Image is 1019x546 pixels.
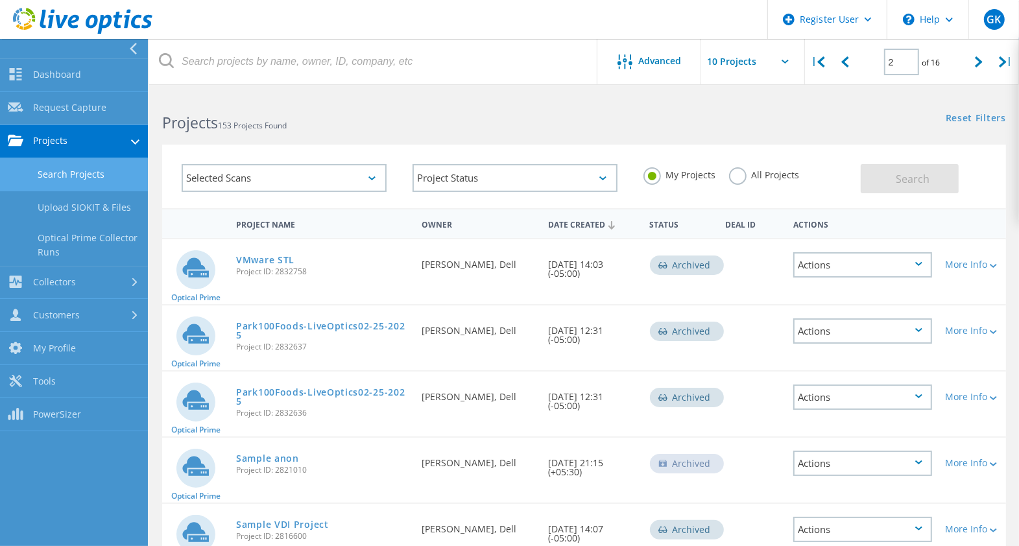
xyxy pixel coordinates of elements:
[171,360,221,368] span: Optical Prime
[542,372,643,423] div: [DATE] 12:31 (-05:00)
[182,164,387,192] div: Selected Scans
[650,388,724,407] div: Archived
[236,520,329,529] a: Sample VDI Project
[643,211,719,235] div: Status
[945,392,1000,401] div: More Info
[922,57,941,68] span: of 16
[861,164,959,193] button: Search
[805,39,832,85] div: |
[413,164,617,192] div: Project Status
[793,517,932,542] div: Actions
[542,211,643,236] div: Date Created
[793,252,932,278] div: Actions
[171,294,221,302] span: Optical Prime
[415,305,542,348] div: [PERSON_NAME], Dell
[236,409,409,417] span: Project ID: 2832636
[945,458,1000,468] div: More Info
[162,112,218,133] b: Projects
[650,322,724,341] div: Archived
[542,305,643,357] div: [DATE] 12:31 (-05:00)
[236,343,409,351] span: Project ID: 2832637
[787,211,939,235] div: Actions
[415,211,542,235] div: Owner
[171,426,221,434] span: Optical Prime
[992,39,1019,85] div: |
[415,239,542,282] div: [PERSON_NAME], Dell
[719,211,787,235] div: Deal Id
[236,322,409,340] a: Park100Foods-LiveOptics02-25-2025
[793,318,932,344] div: Actions
[896,172,929,186] span: Search
[945,525,1000,534] div: More Info
[793,451,932,476] div: Actions
[903,14,915,25] svg: \n
[236,454,299,463] a: Sample anon
[639,56,682,65] span: Advanced
[236,388,409,406] a: Park100Foods-LiveOptics02-25-2025
[236,255,294,265] a: VMware STL
[542,438,643,490] div: [DATE] 21:15 (+05:30)
[236,268,409,276] span: Project ID: 2832758
[945,326,1000,335] div: More Info
[415,438,542,481] div: [PERSON_NAME], Dell
[650,520,724,540] div: Archived
[218,120,287,131] span: 153 Projects Found
[729,167,800,180] label: All Projects
[650,255,724,275] div: Archived
[542,239,643,291] div: [DATE] 14:03 (-05:00)
[236,466,409,474] span: Project ID: 2821010
[650,454,724,473] div: Archived
[13,27,152,36] a: Live Optics Dashboard
[987,14,1001,25] span: GK
[946,113,1006,125] a: Reset Filters
[945,260,1000,269] div: More Info
[171,492,221,500] span: Optical Prime
[236,532,409,540] span: Project ID: 2816600
[793,385,932,410] div: Actions
[230,211,415,235] div: Project Name
[415,372,542,414] div: [PERSON_NAME], Dell
[149,39,598,84] input: Search projects by name, owner, ID, company, etc
[643,167,716,180] label: My Projects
